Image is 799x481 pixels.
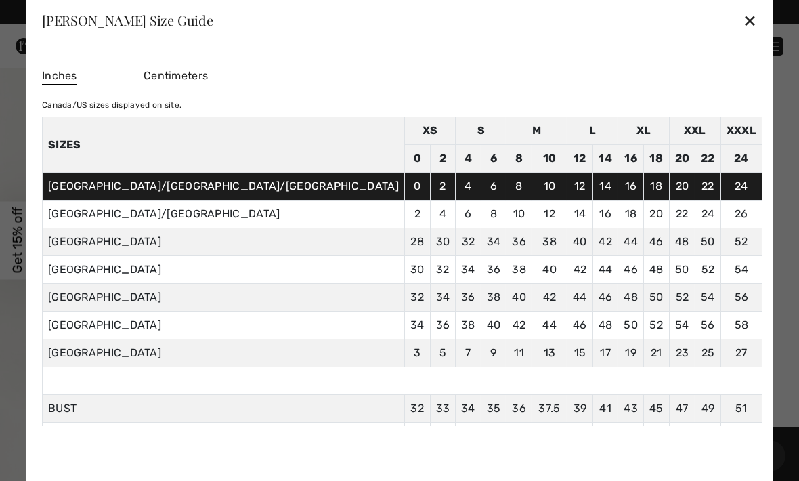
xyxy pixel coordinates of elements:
td: 52 [669,284,695,312]
span: 47 [676,402,689,415]
td: M [506,117,567,145]
span: 45 [649,402,664,415]
th: Sizes [42,117,404,173]
td: 38 [456,312,481,339]
td: 6 [481,145,506,173]
td: [GEOGRAPHIC_DATA] [42,284,404,312]
td: 11 [506,339,532,367]
td: 38 [506,256,532,284]
td: 4 [456,173,481,201]
td: 36 [506,228,532,256]
td: 48 [643,256,669,284]
td: 44 [532,312,567,339]
td: S [456,117,506,145]
td: 18 [618,201,644,228]
td: [GEOGRAPHIC_DATA]/[GEOGRAPHIC_DATA]/[GEOGRAPHIC_DATA] [42,173,404,201]
td: 32 [430,256,456,284]
td: 38 [481,284,506,312]
span: 49 [701,402,715,415]
td: 16 [618,145,644,173]
td: 17 [592,339,618,367]
td: 16 [592,201,618,228]
span: 51 [735,402,748,415]
td: [GEOGRAPHIC_DATA] [42,256,404,284]
td: 24 [720,173,762,201]
td: [GEOGRAPHIC_DATA] [42,312,404,339]
span: 37.5 [538,402,560,415]
td: 44 [567,284,593,312]
td: 14 [592,173,618,201]
td: 8 [506,173,532,201]
span: Inches [42,68,77,85]
td: 48 [592,312,618,339]
td: 54 [669,312,695,339]
td: 34 [456,256,481,284]
td: 19 [618,339,644,367]
td: 42 [532,284,567,312]
td: 2 [404,201,430,228]
span: 43 [624,402,638,415]
td: 4 [430,201,456,228]
span: 35 [487,402,501,415]
td: [GEOGRAPHIC_DATA] [42,339,404,367]
td: 9 [481,339,506,367]
td: 36 [430,312,456,339]
td: 26 [720,201,762,228]
td: 42 [567,256,593,284]
td: 34 [430,284,456,312]
td: 52 [695,256,721,284]
div: Canada/US sizes displayed on site. [42,99,762,111]
td: 22 [695,145,721,173]
td: 46 [618,256,644,284]
td: 22 [695,173,721,201]
td: 56 [695,312,721,339]
td: 25 [695,339,721,367]
td: 42 [592,228,618,256]
td: L [567,117,618,145]
td: 46 [643,228,669,256]
td: 42 [506,312,532,339]
td: 40 [481,312,506,339]
td: 28 [404,228,430,256]
td: 20 [669,173,695,201]
td: 36 [456,284,481,312]
td: 30 [404,256,430,284]
td: 40 [506,284,532,312]
td: 30 [430,228,456,256]
td: [GEOGRAPHIC_DATA]/[GEOGRAPHIC_DATA] [42,201,404,228]
td: 12 [567,145,593,173]
div: ✕ [743,6,757,35]
td: 58 [720,312,762,339]
span: Centimeters [144,69,208,82]
td: XXL [669,117,720,145]
td: 20 [669,145,695,173]
td: 56 [720,284,762,312]
td: XL [618,117,669,145]
td: [GEOGRAPHIC_DATA] [42,228,404,256]
td: 21 [643,339,669,367]
td: 50 [669,256,695,284]
td: 12 [532,201,567,228]
td: 6 [456,201,481,228]
td: 16 [618,173,644,201]
td: 7 [456,339,481,367]
td: 10 [506,201,532,228]
td: 10 [532,173,567,201]
td: 15 [567,339,593,367]
td: 34 [404,312,430,339]
td: 6 [481,173,506,201]
td: 32 [404,284,430,312]
td: XS [404,117,455,145]
td: XXXL [720,117,762,145]
td: 0 [404,173,430,201]
td: 8 [481,201,506,228]
td: 20 [643,201,669,228]
td: 2 [430,145,456,173]
td: 14 [592,145,618,173]
td: 24 [695,201,721,228]
td: 18 [643,145,669,173]
td: BUST [42,395,404,423]
td: 38 [532,228,567,256]
td: 12 [567,173,593,201]
td: 4 [456,145,481,173]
